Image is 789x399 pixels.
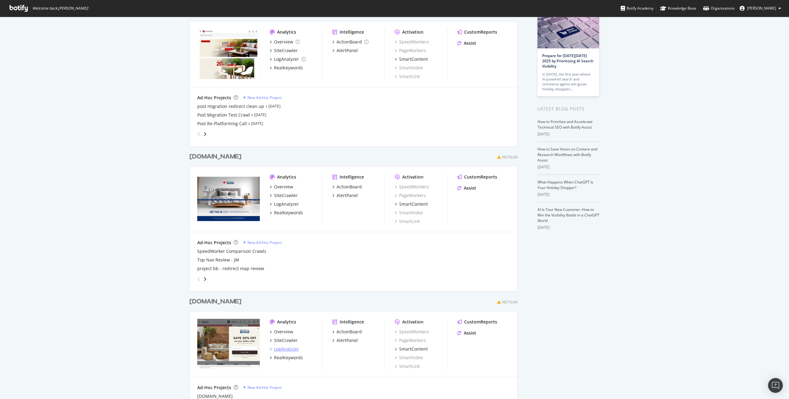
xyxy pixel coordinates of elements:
a: Post Migration Test Crawl [197,112,250,118]
div: Open Intercom Messenger [768,378,783,393]
div: AlertPanel [337,192,358,199]
a: PageWorkers [395,192,426,199]
div: Overview [274,184,293,190]
a: New Ad-Hoc Project [243,95,282,100]
div: [DATE] [538,131,599,137]
a: [DATE] [251,121,263,126]
div: LogAnalyzer [274,56,299,62]
div: Overview [274,329,293,335]
div: Ad-Hoc Projects [197,240,231,246]
a: SpeedWorkers [395,39,429,45]
div: Latest Blog Posts [538,105,599,112]
a: How to Save Hours on Content and Research Workflows with Botify Assist [538,146,597,163]
a: SpeedWorker Comparison Crawls [197,248,266,254]
a: CustomReports [457,29,497,35]
div: Knowledge Base [660,5,696,11]
a: LogAnalyzer [270,201,299,207]
div: Ad-Hoc Projects [197,95,231,101]
a: Assist [457,330,476,336]
a: SmartIndex [395,210,423,216]
div: In [DATE], the first year where AI-powered search and commerce agents will guide holiday shoppers… [542,72,595,92]
a: SpeedWorkers [395,329,429,335]
div: AlertPanel [337,47,358,54]
div: CustomReports [464,319,497,325]
a: Overview [270,329,293,335]
div: LogAnalyzer [274,346,299,352]
div: Assist [464,185,476,191]
a: AlertPanel [332,192,358,199]
div: [DOMAIN_NAME] [190,297,241,306]
a: New Ad-Hoc Project [243,240,282,245]
div: [DATE] [538,164,599,170]
div: New Ad-Hoc Project [247,385,282,390]
img: overstock.com [197,319,260,369]
div: ActionBoard [337,184,362,190]
a: LogAnalyzer [270,346,299,352]
a: Top Nav Review - JM [197,257,239,263]
a: post migration redirect clean up [197,103,264,109]
a: Assist [457,40,476,46]
img: Prepare for Black Friday 2025 by Prioritizing AI Search Visibility [538,16,599,48]
div: SmartContent [399,56,428,62]
a: Overview [270,39,300,45]
a: SmartContent [395,56,428,62]
div: RealKeywords [274,355,303,361]
img: overstocksecondary.com [197,29,260,79]
a: What Happens When ChatGPT Is Your Holiday Shopper? [538,179,593,190]
div: [DATE] [538,192,599,197]
div: [DOMAIN_NAME] [190,152,241,161]
img: overstock.ca [197,174,260,224]
div: SiteCrawler [274,192,298,199]
a: AlertPanel [332,47,358,54]
a: SmartIndex [395,355,423,361]
a: SmartLink [395,73,420,80]
div: SmartContent [399,201,428,207]
a: CustomReports [457,174,497,180]
div: LogAnalyzer [274,201,299,207]
a: project bb - redirect map review [197,265,264,272]
a: SmartLink [395,363,420,369]
div: Assist [464,330,476,336]
a: PageWorkers [395,47,426,54]
a: Post Re-Platforming Call [197,121,247,127]
div: SiteCrawler [274,47,298,54]
a: [DATE] [254,112,266,117]
div: angle-left [195,129,203,139]
a: [DOMAIN_NAME] [190,297,244,306]
div: RealKeywords [274,65,303,71]
div: Analytics [277,29,296,35]
div: Activation [402,319,423,325]
div: Intelligence [340,174,364,180]
div: Ad-Hoc Projects [197,385,231,391]
a: SiteCrawler [270,337,298,343]
div: Analytics [277,319,296,325]
div: angle-right [203,131,207,137]
a: CustomReports [457,319,497,325]
a: How to Prioritize and Accelerate Technical SEO with Botify Assist [538,119,593,130]
div: Activation [402,174,423,180]
a: ActionBoard [332,39,369,45]
a: PageWorkers [395,337,426,343]
a: Assist [457,185,476,191]
a: Overview [270,184,293,190]
a: LogAnalyzer [270,56,306,62]
a: SmartLink [395,218,420,224]
span: Welcome back, [PERSON_NAME] ! [32,6,88,11]
div: Intelligence [340,29,364,35]
div: No Plan [502,154,518,160]
a: SiteCrawler [270,192,298,199]
a: SiteCrawler [270,47,298,54]
a: [DATE] [268,104,280,109]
